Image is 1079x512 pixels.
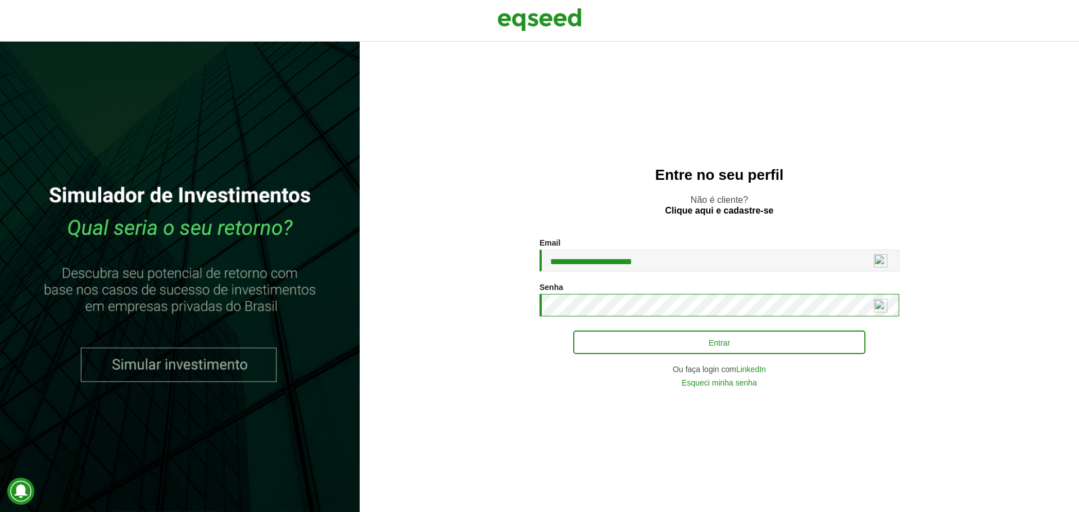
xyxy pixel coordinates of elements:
a: Esqueci minha senha [682,379,757,387]
img: npw-badge-icon-locked.svg [874,299,887,312]
a: Clique aqui e cadastre-se [665,206,774,215]
img: EqSeed Logo [497,6,582,34]
label: Email [539,239,560,247]
p: Não é cliente? [382,194,1057,216]
a: LinkedIn [736,365,766,373]
h2: Entre no seu perfil [382,167,1057,183]
button: Entrar [573,330,865,354]
img: npw-badge-icon-locked.svg [874,254,887,268]
label: Senha [539,283,563,291]
div: Ou faça login com [539,365,899,373]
